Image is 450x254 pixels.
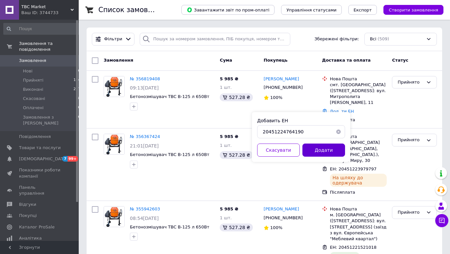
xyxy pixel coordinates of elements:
div: 527.28 ₴ [220,224,253,231]
a: Додати ЕН [330,109,354,114]
span: Замовлення та повідомлення [19,41,79,52]
span: Експорт [354,8,372,12]
button: Чат з покупцем [435,214,448,227]
span: Прийняті [23,77,43,83]
span: 99+ [68,156,78,162]
div: с. [GEOGRAPHIC_DATA] ([GEOGRAPHIC_DATA], [GEOGRAPHIC_DATA].), №1: вул. Миру, 30 [330,140,387,164]
a: Фото товару [104,76,125,97]
span: Нові [23,68,32,74]
span: Каталог ProSale [19,224,54,230]
span: 08:54[DATE] [130,216,159,221]
img: Фото товару [104,134,124,154]
span: 237 [73,87,80,92]
a: Фото товару [104,206,125,227]
div: Прийнято [398,79,423,86]
a: № 356819408 [130,76,160,81]
a: № 356367424 [130,134,160,139]
span: Доставка та оплата [322,58,371,63]
div: смт. [GEOGRAPHIC_DATA] ([STREET_ADDRESS]: вул. Митрополита [PERSON_NAME], 11 [330,82,387,106]
span: Покупці [19,213,37,219]
span: 100% [270,225,282,230]
span: 100% [270,95,282,100]
span: Створити замовлення [389,8,438,12]
span: 1 шт. [220,143,232,148]
span: 09:13[DATE] [130,85,159,90]
span: 0 [78,105,80,111]
span: 7 [62,156,68,162]
span: 21:01[DATE] [130,143,159,148]
a: Фото товару [104,134,125,155]
span: Панель управління [19,185,61,196]
img: Фото товару [104,76,124,97]
a: Бетонозмішувач TBC В-125 л 650Вт [130,94,209,99]
span: 5 985 ₴ [220,206,238,211]
a: [PERSON_NAME] [264,206,299,212]
span: Оплачені [23,105,44,111]
a: Створити замовлення [377,7,443,12]
div: Прийнято [398,209,423,216]
div: Нова Пошта [330,76,387,82]
span: 5 985 ₴ [220,76,238,81]
span: Показники роботи компанії [19,167,61,179]
span: [DEMOGRAPHIC_DATA] [19,156,68,162]
span: 1 шт. [220,215,232,220]
div: Післяплата [330,189,387,195]
button: Очистить [332,125,345,138]
span: Покупець [264,58,288,63]
div: м. [GEOGRAPHIC_DATA] ([STREET_ADDRESS]: вул. [STREET_ADDRESS] (заїзд з вул. Європейська "Меблевий... [330,212,387,242]
a: [PERSON_NAME] [264,76,299,82]
div: Нова Пошта [330,206,387,212]
button: Скасувати [257,144,300,157]
button: Завантажити звіт по пром-оплаті [181,5,275,15]
button: Додати [302,144,345,157]
span: Повідомлення [19,134,51,140]
div: [PHONE_NUMBER] [262,83,304,92]
span: Фільтри [104,36,122,42]
span: Товари та послуги [19,145,61,151]
span: 78 [76,96,80,102]
div: [PHONE_NUMBER] [262,214,304,222]
div: На шляху до одержувача [330,174,387,187]
img: Фото товару [104,206,124,227]
span: Cума [220,58,232,63]
span: Відгуки [19,202,36,207]
span: ЕН: 20451221521018 [330,245,377,250]
label: Добавить ЕН [257,118,288,123]
span: Управління статусами [286,8,337,12]
div: Післяплата [330,117,387,123]
div: 527.28 ₴ [220,151,253,159]
div: Нова Пошта [330,134,387,140]
a: Бетонозмішувач TBC В-125 л 650Вт [130,225,209,229]
span: TBC Market [21,4,71,10]
span: Аналітика [19,235,42,241]
input: Пошук [3,23,81,35]
div: Прийнято [398,137,423,144]
span: Скасовані [23,96,45,102]
span: Замовлення з [PERSON_NAME] [23,114,78,126]
span: 194 [73,77,80,83]
div: 527.28 ₴ [220,93,253,101]
a: № 355942603 [130,206,160,211]
span: Збережені фільтри: [315,36,359,42]
span: Замовлення [19,58,46,64]
span: Виконані [23,87,43,92]
span: 0 [78,114,80,126]
input: Пошук за номером замовлення, ПІБ покупця, номером телефону, Email, номером накладної [140,33,290,46]
span: Всі [370,36,377,42]
button: Створити замовлення [383,5,443,15]
span: 5 985 ₴ [220,134,238,139]
span: Замовлення [104,58,133,63]
span: 1 шт. [220,85,232,90]
span: 0 [78,68,80,74]
button: Експорт [348,5,377,15]
a: Бетонозмішувач TBC В-125 л 650Вт [130,152,209,157]
span: Статус [392,58,408,63]
span: (509) [378,36,389,41]
span: ЕН: 20451223979797 [330,166,377,171]
span: Завантажити звіт по пром-оплаті [187,7,269,13]
div: Ваш ID: 3744733 [21,10,79,16]
h1: Список замовлень [98,6,165,14]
